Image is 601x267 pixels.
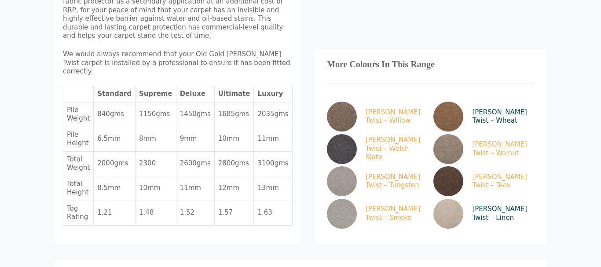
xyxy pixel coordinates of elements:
[63,201,94,226] td: Tog Rating
[254,102,292,127] td: 2035gms
[136,152,176,176] td: 2300
[433,134,463,164] img: Tomkinson Twist - Walnut
[176,152,215,176] td: 2600gms
[63,50,290,75] span: We would always recommend that your Old Gold [PERSON_NAME] Twist carpet is installed by a profess...
[215,201,254,226] td: 1.57
[176,201,215,226] td: 1.52
[176,176,215,201] td: 11mm
[63,127,94,152] td: Pile Height
[176,102,215,127] td: 1450gms
[254,176,292,201] td: 13mm
[215,152,254,176] td: 2800gms
[433,134,530,164] a: [PERSON_NAME] Twist – Walnut
[327,166,424,196] a: [PERSON_NAME] Twist – Tungsten
[433,102,463,132] img: Tomkinson Twist - Wheat
[94,201,136,226] td: 1.21
[254,201,292,226] td: 1.63
[94,176,136,201] td: 8.5mm
[139,90,172,98] strong: Supreme
[94,102,136,127] td: 840gms
[136,176,176,201] td: 10mm
[433,166,463,196] img: Tomkinson Twist - Teak
[327,199,357,229] img: Tomkinson Twist Smoke
[215,176,254,201] td: 12mm
[327,134,424,164] a: [PERSON_NAME] Twist – Welsh Slate
[433,199,530,229] a: [PERSON_NAME] Twist – Linen
[63,152,94,176] td: Total Weight
[180,90,205,98] strong: Deluxe
[433,166,530,196] a: [PERSON_NAME] Twist – Teak
[136,201,176,226] td: 1.48
[327,63,534,66] h3: More Colours In This Range
[94,152,136,176] td: 2000gms
[136,127,176,152] td: 8mm
[327,166,357,196] img: Tomkinson Twist Tungsten
[254,127,292,152] td: 11mm
[327,102,424,132] a: [PERSON_NAME] Twist – Willow
[97,90,132,98] strong: Standard
[94,127,136,152] td: 6.5mm
[63,176,94,201] td: Total Height
[218,90,250,98] strong: Ultimate
[215,127,254,152] td: 10mm
[257,90,283,98] strong: Luxury
[254,152,292,176] td: 3100gms
[327,199,424,229] a: [PERSON_NAME] Twist – Smoke
[433,102,530,132] a: [PERSON_NAME] Twist – Wheat
[136,102,176,127] td: 1150gms
[327,134,357,164] img: Tomkinson Twist Welsh Slate
[433,199,463,229] img: Tomkinson Twist - Linen
[63,102,94,127] td: Pile Weight
[215,102,254,127] td: 1685gms
[327,102,357,132] img: Tomkinson Twist Willow
[176,127,215,152] td: 9mm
